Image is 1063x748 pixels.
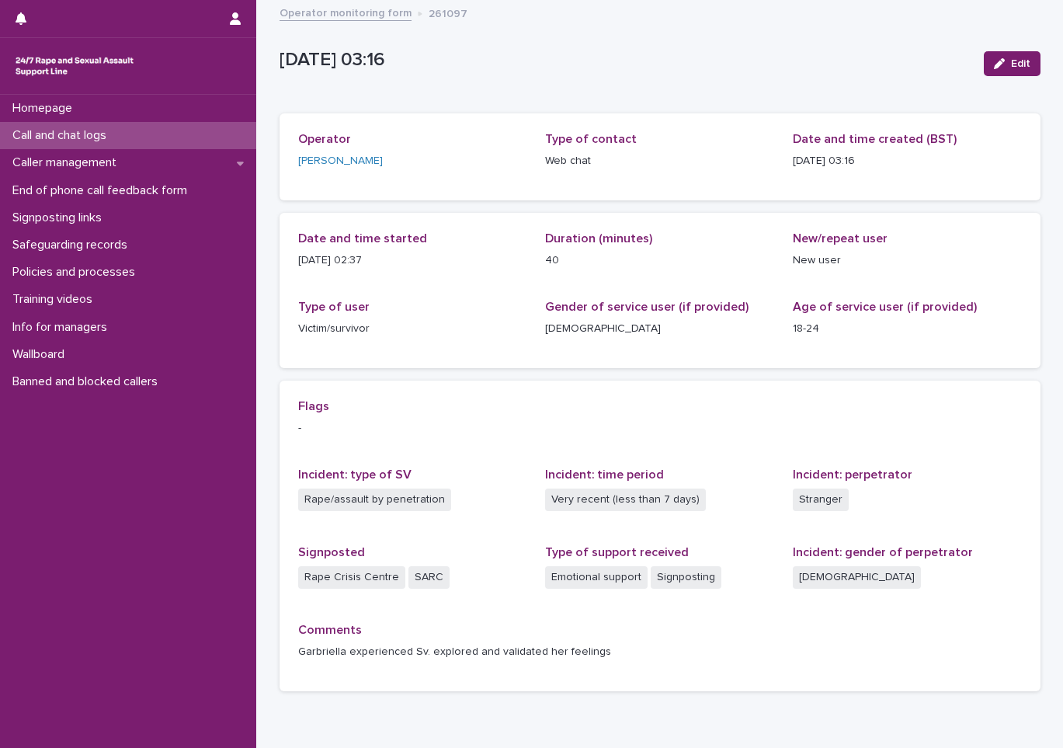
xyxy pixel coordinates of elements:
[545,301,749,313] span: Gender of service user (if provided)
[6,128,119,143] p: Call and chat logs
[545,546,689,558] span: Type of support received
[280,49,971,71] p: [DATE] 03:16
[298,153,383,169] a: [PERSON_NAME]
[793,153,1022,169] p: [DATE] 03:16
[6,347,77,362] p: Wallboard
[545,232,652,245] span: Duration (minutes)
[1011,58,1030,69] span: Edit
[6,155,129,170] p: Caller management
[545,133,637,145] span: Type of contact
[298,252,527,269] p: [DATE] 02:37
[793,321,1022,337] p: 18-24
[6,374,170,389] p: Banned and blocked callers
[793,468,912,481] span: Incident: perpetrator
[793,489,849,511] span: Stranger
[298,301,370,313] span: Type of user
[793,546,973,558] span: Incident: gender of perpetrator
[429,4,467,21] p: 261097
[298,400,329,412] span: Flags
[545,489,706,511] span: Very recent (less than 7 days)
[298,468,412,481] span: Incident: type of SV
[6,265,148,280] p: Policies and processes
[6,183,200,198] p: End of phone call feedback form
[298,566,405,589] span: Rape Crisis Centre
[298,624,362,636] span: Comments
[545,252,774,269] p: 40
[298,420,1022,437] p: -
[6,320,120,335] p: Info for managers
[6,238,140,252] p: Safeguarding records
[298,644,1022,660] p: Garbriella experienced Sv. explored and validated her feelings
[545,566,648,589] span: Emotional support
[298,546,365,558] span: Signposted
[280,3,412,21] a: Operator monitoring form
[793,232,888,245] span: New/repeat user
[408,566,450,589] span: SARC
[6,210,114,225] p: Signposting links
[6,292,105,307] p: Training videos
[651,566,721,589] span: Signposting
[12,50,137,82] img: rhQMoQhaT3yELyF149Cw
[298,232,427,245] span: Date and time started
[298,133,351,145] span: Operator
[545,153,774,169] p: Web chat
[793,252,1022,269] p: New user
[793,566,921,589] span: [DEMOGRAPHIC_DATA]
[984,51,1040,76] button: Edit
[793,133,957,145] span: Date and time created (BST)
[298,321,527,337] p: Victim/survivor
[793,301,977,313] span: Age of service user (if provided)
[298,489,451,511] span: Rape/assault by penetration
[545,321,774,337] p: [DEMOGRAPHIC_DATA]
[545,468,664,481] span: Incident: time period
[6,101,85,116] p: Homepage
